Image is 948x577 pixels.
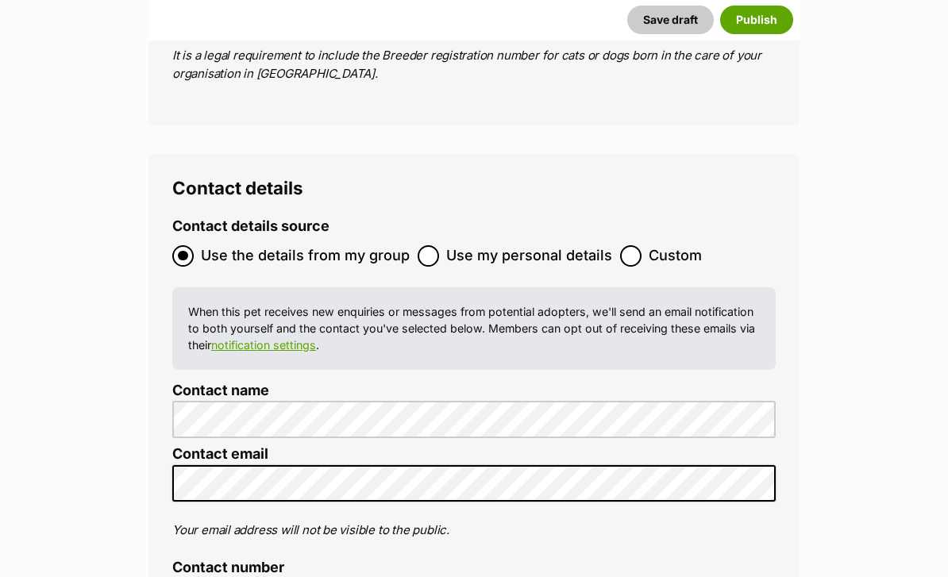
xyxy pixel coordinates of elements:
span: Use the details from my group [201,245,410,267]
a: notification settings [211,338,316,352]
label: Contact name [172,383,776,399]
p: When this pet receives new enquiries or messages from potential adopters, we'll send an email not... [188,303,760,354]
span: Contact details [172,177,303,198]
label: Contact email [172,446,776,463]
label: Contact details source [172,218,329,235]
button: Publish [720,6,793,34]
p: Your email address will not be visible to the public. [172,521,776,540]
p: It is a legal requirement to include the Breeder registration number for cats or dogs born in the... [172,47,776,83]
button: Save draft [627,6,714,34]
span: Custom [649,245,702,267]
span: Use my personal details [446,245,612,267]
label: Contact number [172,560,776,576]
